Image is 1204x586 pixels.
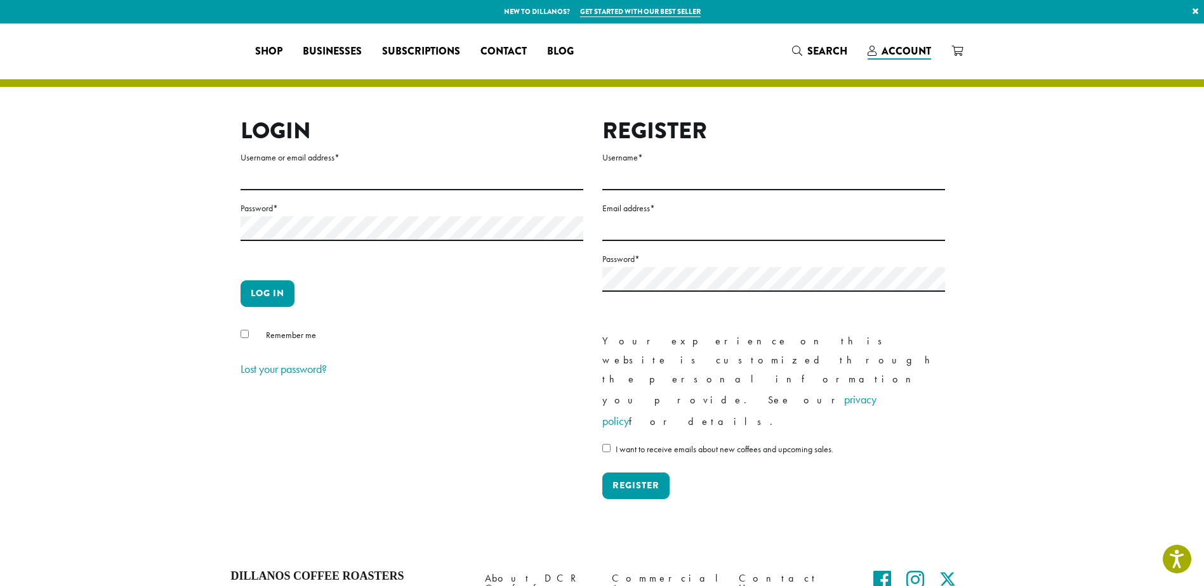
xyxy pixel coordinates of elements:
[547,44,574,60] span: Blog
[480,44,527,60] span: Contact
[231,570,466,583] h4: Dillanos Coffee Roasters
[807,44,847,58] span: Search
[303,44,362,60] span: Businesses
[382,44,460,60] span: Subscriptions
[602,332,945,432] p: Your experience on this website is customized through the personal information you provide. See o...
[602,117,945,145] h2: Register
[602,200,945,216] label: Email address
[241,280,294,307] button: Log in
[602,150,945,166] label: Username
[602,444,611,452] input: I want to receive emails about new coffees and upcoming sales.
[266,329,316,341] span: Remember me
[245,41,293,62] a: Shop
[241,361,327,376] a: Lost your password?
[241,200,583,216] label: Password
[580,6,701,17] a: Get started with our best seller
[241,150,583,166] label: Username or email address
[255,44,282,60] span: Shop
[602,472,670,499] button: Register
[241,117,583,145] h2: Login
[602,251,945,267] label: Password
[602,392,877,428] a: privacy policy
[782,41,857,62] a: Search
[882,44,931,58] span: Account
[616,443,833,455] span: I want to receive emails about new coffees and upcoming sales.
